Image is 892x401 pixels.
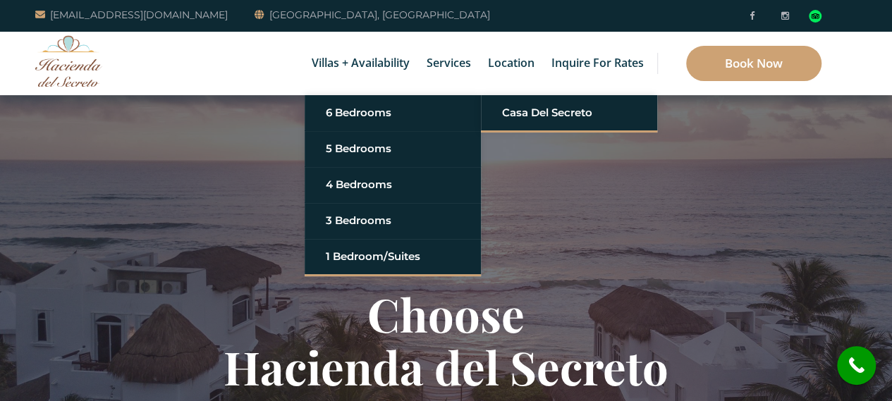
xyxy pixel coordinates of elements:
[420,32,478,95] a: Services
[326,244,460,269] a: 1 Bedroom/Suites
[35,6,228,23] a: [EMAIL_ADDRESS][DOMAIN_NAME]
[841,350,872,381] i: call
[34,288,859,393] h1: Choose Hacienda del Secreto
[326,172,460,197] a: 4 Bedrooms
[837,346,876,385] a: call
[544,32,651,95] a: Inquire for Rates
[809,10,821,23] img: Tripadvisor_logomark.svg
[686,46,821,81] a: Book Now
[255,6,490,23] a: [GEOGRAPHIC_DATA], [GEOGRAPHIC_DATA]
[326,136,460,161] a: 5 Bedrooms
[481,32,542,95] a: Location
[326,208,460,233] a: 3 Bedrooms
[35,35,102,87] img: Awesome Logo
[326,100,460,125] a: 6 Bedrooms
[502,100,636,125] a: Casa del Secreto
[305,32,417,95] a: Villas + Availability
[809,10,821,23] div: Read traveler reviews on Tripadvisor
